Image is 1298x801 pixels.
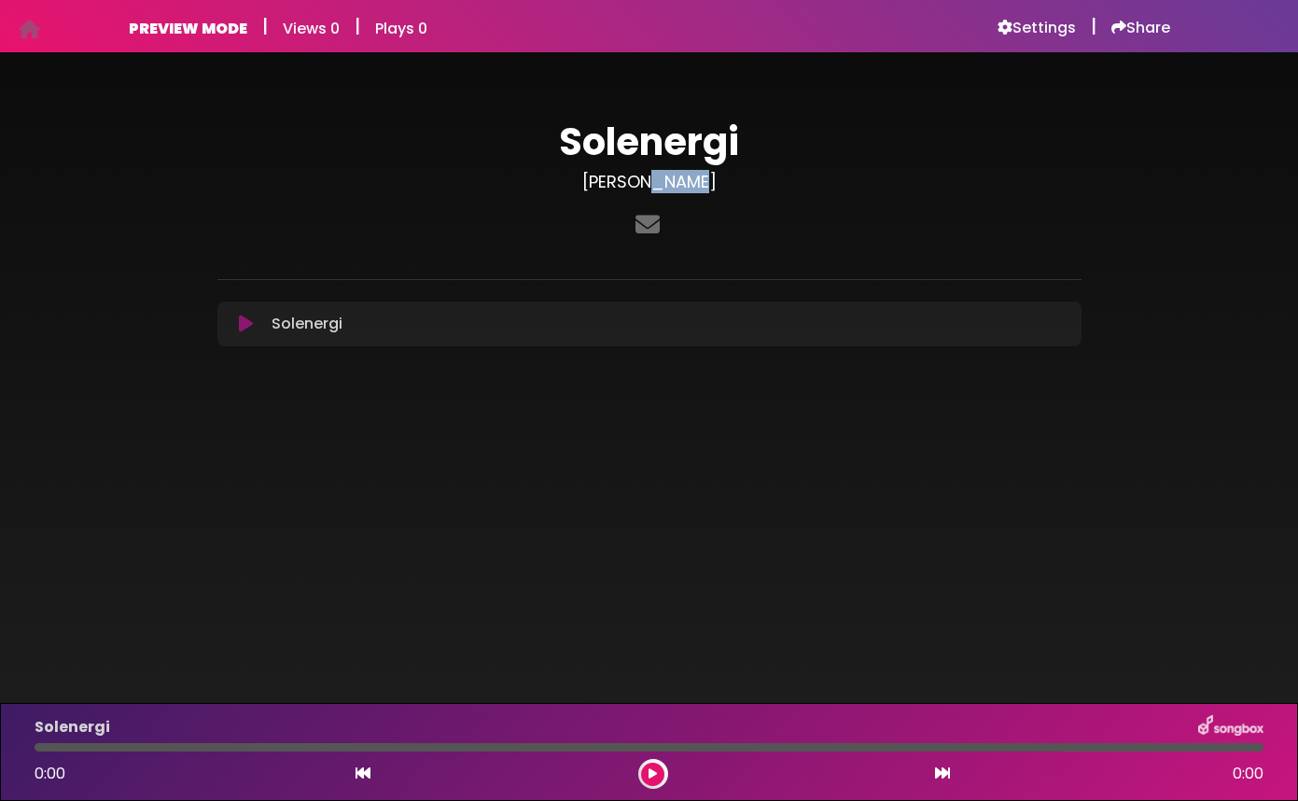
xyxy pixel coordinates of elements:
h3: [PERSON_NAME] [217,172,1082,192]
h6: Views 0 [283,20,340,37]
h5: | [355,15,360,37]
h1: Solenergi [217,119,1082,164]
h6: PREVIEW MODE [129,20,247,37]
h6: Plays 0 [375,20,427,37]
a: Settings [998,19,1076,37]
a: Share [1111,19,1170,37]
h5: | [1091,15,1096,37]
h5: | [262,15,268,37]
p: Solenergi [272,313,342,335]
